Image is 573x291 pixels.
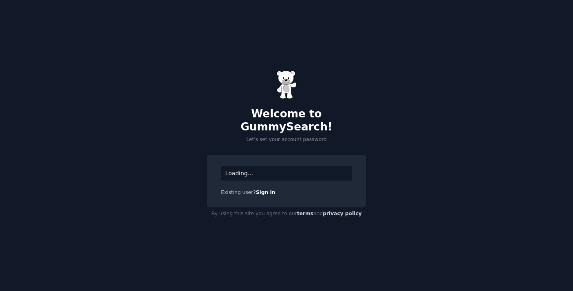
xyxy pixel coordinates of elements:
a: terms [297,211,313,216]
h2: Welcome to GummySearch! [207,108,366,133]
a: Sign in [256,190,276,195]
p: Let's set your account password [207,136,366,143]
a: privacy policy [323,211,362,216]
img: Gummy Bear [276,71,297,99]
div: Loading... [221,166,352,181]
span: Existing user? [221,190,256,195]
div: By using this site you agree to our and [207,207,366,220]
